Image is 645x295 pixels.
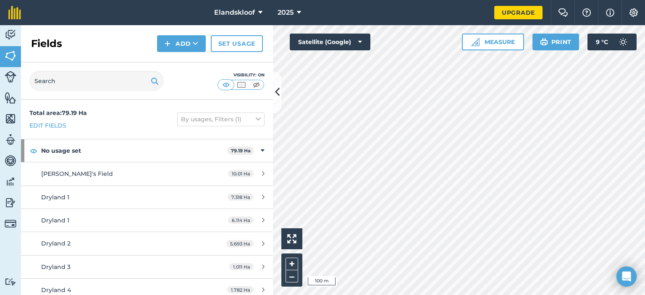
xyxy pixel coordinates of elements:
img: Four arrows, one pointing top left, one top right, one bottom right and the last bottom left [287,234,296,243]
a: Dryland 17.318 Ha [21,186,273,209]
img: svg+xml;base64,PHN2ZyB4bWxucz0iaHR0cDovL3d3dy53My5vcmcvMjAwMC9zdmciIHdpZHRoPSI1NiIgaGVpZ2h0PSI2MC... [5,91,16,104]
button: Satellite (Google) [290,34,370,50]
img: Two speech bubbles overlapping with the left bubble in the forefront [558,8,568,17]
img: svg+xml;base64,PD94bWwgdmVyc2lvbj0iMS4wIiBlbmNvZGluZz0idXRmLTgiPz4KPCEtLSBHZW5lcmF0b3I6IEFkb2JlIE... [5,133,16,146]
span: Dryland 1 [41,217,69,224]
a: [PERSON_NAME]'s Field10.01 Ha [21,162,273,185]
div: No usage set79.19 Ha [21,139,273,162]
button: Print [532,34,579,50]
button: 9 °C [587,34,637,50]
img: fieldmargin Logo [8,6,21,19]
img: A question mark icon [582,8,592,17]
img: svg+xml;base64,PHN2ZyB4bWxucz0iaHR0cDovL3d3dy53My5vcmcvMjAwMC9zdmciIHdpZHRoPSIxNCIgaGVpZ2h0PSIyNC... [165,39,170,49]
span: Elandskloof [214,8,255,18]
input: Search [29,71,164,91]
strong: Total area : 79.19 Ha [29,109,87,117]
span: Dryland 1 [41,193,69,201]
img: svg+xml;base64,PD94bWwgdmVyc2lvbj0iMS4wIiBlbmNvZGluZz0idXRmLTgiPz4KPCEtLSBHZW5lcmF0b3I6IEFkb2JlIE... [5,154,16,167]
img: svg+xml;base64,PHN2ZyB4bWxucz0iaHR0cDovL3d3dy53My5vcmcvMjAwMC9zdmciIHdpZHRoPSI1MCIgaGVpZ2h0PSI0MC... [236,81,246,89]
img: A cog icon [629,8,639,17]
img: svg+xml;base64,PHN2ZyB4bWxucz0iaHR0cDovL3d3dy53My5vcmcvMjAwMC9zdmciIHdpZHRoPSI1NiIgaGVpZ2h0PSI2MC... [5,112,16,125]
img: svg+xml;base64,PHN2ZyB4bWxucz0iaHR0cDovL3d3dy53My5vcmcvMjAwMC9zdmciIHdpZHRoPSI1MCIgaGVpZ2h0PSI0MC... [251,81,262,89]
a: Upgrade [494,6,543,19]
span: 7.318 Ha [228,193,254,201]
span: 5.693 Ha [226,240,254,247]
button: Measure [462,34,524,50]
img: svg+xml;base64,PHN2ZyB4bWxucz0iaHR0cDovL3d3dy53My5vcmcvMjAwMC9zdmciIHdpZHRoPSI1NiIgaGVpZ2h0PSI2MC... [5,50,16,62]
img: svg+xml;base64,PD94bWwgdmVyc2lvbj0iMS4wIiBlbmNvZGluZz0idXRmLTgiPz4KPCEtLSBHZW5lcmF0b3I6IEFkb2JlIE... [5,218,16,230]
button: + [286,258,298,270]
img: svg+xml;base64,PD94bWwgdmVyc2lvbj0iMS4wIiBlbmNvZGluZz0idXRmLTgiPz4KPCEtLSBHZW5lcmF0b3I6IEFkb2JlIE... [5,196,16,209]
img: svg+xml;base64,PHN2ZyB4bWxucz0iaHR0cDovL3d3dy53My5vcmcvMjAwMC9zdmciIHdpZHRoPSIxOSIgaGVpZ2h0PSIyNC... [151,76,159,86]
strong: 79.19 Ha [231,148,251,154]
a: Dryland 31.011 Ha [21,256,273,278]
a: Dryland 25.693 Ha [21,232,273,255]
img: svg+xml;base64,PD94bWwgdmVyc2lvbj0iMS4wIiBlbmNvZGluZz0idXRmLTgiPz4KPCEtLSBHZW5lcmF0b3I6IEFkb2JlIE... [5,175,16,188]
img: svg+xml;base64,PD94bWwgdmVyc2lvbj0iMS4wIiBlbmNvZGluZz0idXRmLTgiPz4KPCEtLSBHZW5lcmF0b3I6IEFkb2JlIE... [5,71,16,83]
img: Ruler icon [471,38,480,46]
button: By usages, Filters (1) [177,112,265,126]
a: Edit fields [29,121,66,130]
span: 6.114 Ha [228,217,254,224]
img: svg+xml;base64,PD94bWwgdmVyc2lvbj0iMS4wIiBlbmNvZGluZz0idXRmLTgiPz4KPCEtLSBHZW5lcmF0b3I6IEFkb2JlIE... [615,34,632,50]
div: Visibility: On [218,72,265,78]
span: 9 ° C [596,34,608,50]
button: – [286,270,298,282]
span: 2025 [278,8,294,18]
img: svg+xml;base64,PHN2ZyB4bWxucz0iaHR0cDovL3d3dy53My5vcmcvMjAwMC9zdmciIHdpZHRoPSIxNyIgaGVpZ2h0PSIxNy... [606,8,614,18]
img: svg+xml;base64,PD94bWwgdmVyc2lvbj0iMS4wIiBlbmNvZGluZz0idXRmLTgiPz4KPCEtLSBHZW5lcmF0b3I6IEFkb2JlIE... [5,29,16,41]
a: Dryland 16.114 Ha [21,209,273,232]
img: svg+xml;base64,PHN2ZyB4bWxucz0iaHR0cDovL3d3dy53My5vcmcvMjAwMC9zdmciIHdpZHRoPSIxOSIgaGVpZ2h0PSIyNC... [540,37,548,47]
img: svg+xml;base64,PD94bWwgdmVyc2lvbj0iMS4wIiBlbmNvZGluZz0idXRmLTgiPz4KPCEtLSBHZW5lcmF0b3I6IEFkb2JlIE... [5,278,16,286]
span: [PERSON_NAME]'s Field [41,170,113,178]
a: Set usage [211,35,263,52]
span: 1.011 Ha [229,263,254,270]
span: Dryland 3 [41,263,71,271]
div: Open Intercom Messenger [616,266,637,287]
img: svg+xml;base64,PHN2ZyB4bWxucz0iaHR0cDovL3d3dy53My5vcmcvMjAwMC9zdmciIHdpZHRoPSI1MCIgaGVpZ2h0PSI0MC... [221,81,231,89]
span: Dryland 4 [41,286,71,294]
button: Add [157,35,206,52]
h2: Fields [31,37,62,50]
span: 1.782 Ha [227,286,254,293]
strong: No usage set [41,139,227,162]
span: Dryland 2 [41,240,71,247]
span: 10.01 Ha [228,170,254,177]
img: svg+xml;base64,PHN2ZyB4bWxucz0iaHR0cDovL3d3dy53My5vcmcvMjAwMC9zdmciIHdpZHRoPSIxOCIgaGVpZ2h0PSIyNC... [30,146,37,156]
